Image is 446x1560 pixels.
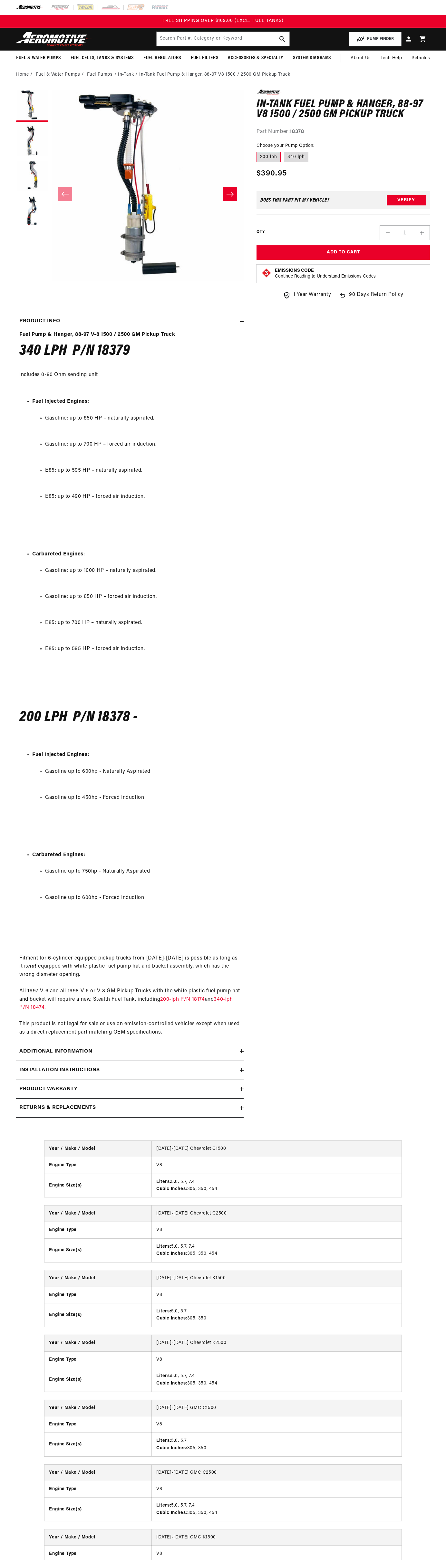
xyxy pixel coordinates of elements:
strong: Liters: [156,1374,171,1378]
li: Gasoline up to 450hp - Forced Induction [45,794,240,802]
nav: breadcrumbs [16,71,430,78]
h2: Additional information [19,1047,92,1056]
a: 200-lph P/N 18174 [160,997,205,1002]
th: Engine Size(s) [44,1498,151,1521]
td: V8 [152,1351,402,1368]
span: System Diagrams [293,55,331,61]
img: Aeromotive [14,32,94,47]
th: Engine Type [44,1157,151,1174]
span: Accessories & Specialty [228,55,283,61]
td: [DATE]-[DATE] Chevrolet C1500 [152,1141,402,1157]
div: Part Number: [257,128,430,136]
li: Gasoline: up to 1000 HP – naturally aspirated. [45,567,240,575]
a: 90 Days Return Policy [339,291,403,306]
td: 5.0, 5.7, 7.4 305, 350, 454 [152,1174,402,1197]
button: Slide left [58,187,72,201]
summary: Rebuilds [407,51,435,66]
p: Includes 0-90 Ohm sending unit [19,363,240,379]
li: E85: up to 595 HP – naturally aspirated. [45,467,240,475]
li: Gasoline: up to 850 HP – naturally aspirated. [45,414,240,423]
th: Engine Size(s) [44,1368,151,1392]
button: Emissions CodeContinue Reading to Understand Emissions Codes [275,268,376,279]
span: Tech Help [381,55,402,62]
summary: System Diagrams [288,51,336,66]
summary: Fuel Filters [186,51,223,66]
td: 5.0, 5.7 305, 350 [152,1433,402,1456]
strong: not [28,964,37,969]
summary: Returns & replacements [16,1099,244,1117]
th: Year / Make / Model [44,1335,151,1351]
li: Gasoline: up to 700 HP – forced air induction. [45,440,240,449]
media-gallery: Gallery Viewer [16,90,244,299]
p: Continue Reading to Understand Emissions Codes [275,274,376,279]
th: Year / Make / Model [44,1270,151,1287]
td: [DATE]-[DATE] Chevrolet K2500 [152,1335,402,1351]
button: Slide right [223,187,237,201]
a: Home [16,71,29,78]
strong: Cubic Inches: [156,1510,187,1515]
li: Gasoline up to 600hp - Forced Induction [45,894,240,902]
h2: Product Info [19,317,60,326]
li: Gasoline up to 750hp - Naturally Aspirated [45,867,240,876]
span: FREE SHIPPING OVER $109.00 (EXCL. FUEL TANKS) [162,18,284,23]
li: Gasoline: up to 850 HP – forced air induction. [45,593,240,601]
strong: Cubic Inches: [156,1381,187,1386]
span: Fuel Filters [191,55,218,61]
strong: Fuel Injected Engines: [32,752,89,757]
label: 200 lph [257,152,281,162]
strong: Liters: [156,1503,171,1508]
td: [DATE]-[DATE] Chevrolet C2500 [152,1205,402,1222]
summary: Installation Instructions [16,1061,244,1080]
button: Verify [387,195,426,205]
h2: Installation Instructions [19,1066,100,1074]
td: V8 [152,1481,402,1498]
summary: Fuel Cells, Tanks & Systems [66,51,139,66]
th: Engine Size(s) [44,1433,151,1456]
strong: Liters: [156,1438,171,1443]
strong: Cubic Inches: [156,1446,187,1451]
a: 1 Year Warranty [283,291,331,299]
strong: Liters: [156,1179,171,1184]
th: Year / Make / Model [44,1529,151,1546]
td: V8 [152,1287,402,1303]
li: Gasoline up to 600hp - Naturally Aspirated [45,768,240,776]
summary: Product Info [16,312,244,331]
span: 1 Year Warranty [293,291,331,299]
strong: Carbureted Engines: [32,852,85,857]
li: E85: up to 700 HP – naturally aspirated. [45,619,240,627]
th: Year / Make / Model [44,1205,151,1222]
div: Does This part fit My vehicle? [260,198,330,203]
button: Load image 2 in gallery view [16,125,48,157]
summary: Fuel & Water Pumps [11,51,66,66]
th: Engine Size(s) [44,1174,151,1197]
button: Load image 3 in gallery view [16,160,48,193]
th: Engine Type [44,1416,151,1432]
li: E85: up to 595 HP – forced air induction. [45,645,240,653]
td: [DATE]-[DATE] Chevrolet K1500 [152,1270,402,1287]
input: Search by Part Number, Category or Keyword [157,32,290,46]
strong: Fuel Injected Engines [32,399,88,404]
p: Fitment for 6-cylinder equipped pickup trucks from [DATE]-[DATE] is possible as long as it is equ... [19,938,240,1036]
h1: In-Tank Fuel Pump & Hanger, 88-97 V8 1500 / 2500 GM Pickup Truck [257,99,430,120]
button: Load image 4 in gallery view [16,196,48,228]
button: search button [275,32,289,46]
span: 90 Days Return Policy [349,291,403,306]
span: About Us [351,56,371,61]
td: V8 [152,1157,402,1174]
summary: Additional information [16,1042,244,1061]
strong: Carbureted Engines [32,552,83,557]
summary: Tech Help [376,51,407,66]
a: About Us [346,51,376,66]
td: 5.0, 5.7, 7.4 305, 350, 454 [152,1368,402,1392]
h2: Returns & replacements [19,1104,96,1112]
a: Fuel & Water Pumps [36,71,80,78]
h4: 340 LPH P/N 18379 [19,344,240,358]
th: Year / Make / Model [44,1400,151,1416]
span: Fuel Regulators [143,55,181,61]
td: V8 [152,1222,402,1238]
summary: Accessories & Specialty [223,51,288,66]
button: Add to Cart [257,245,430,260]
a: Fuel Pumps [87,71,113,78]
button: PUMP FINDER [349,32,402,46]
li: In-Tank [118,71,139,78]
